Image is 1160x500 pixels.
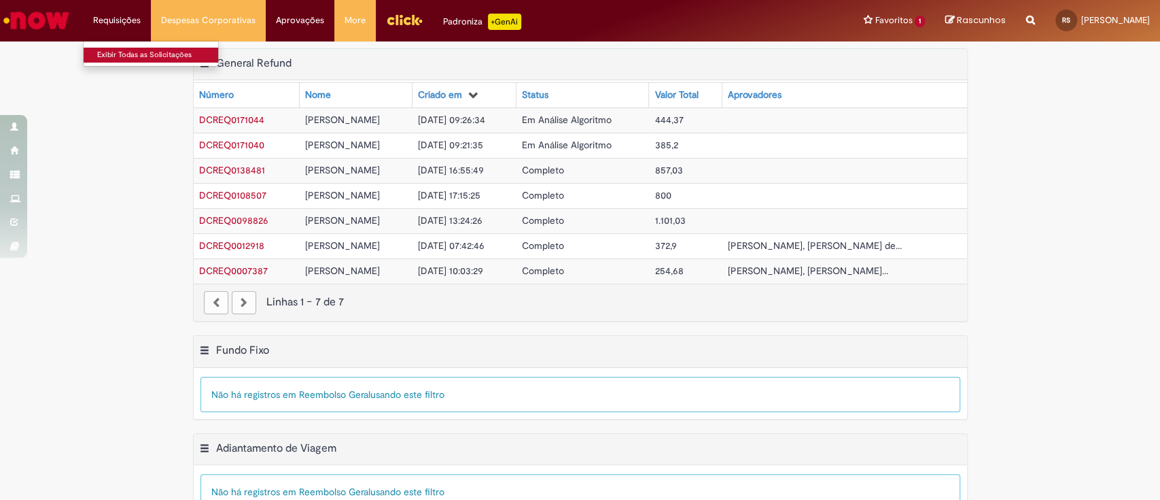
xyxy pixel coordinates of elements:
a: Abrir Registro: DCREQ0098826 [199,214,268,227]
span: Despesas Corporativas [161,14,256,27]
span: 254,68 [654,265,683,277]
img: click_logo_yellow_360x200.png [386,10,423,30]
div: Não há registros em Reembolso Geral [200,377,960,412]
span: 1 [915,16,925,27]
div: Número [199,88,234,102]
div: Criado em [418,88,462,102]
button: Fundo Fixo Menu de contexto [199,344,210,361]
span: DCREQ0098826 [199,214,268,227]
div: Status [522,88,548,102]
div: Linhas 1 − 7 de 7 [204,295,957,310]
span: [DATE] 09:26:34 [418,114,485,126]
span: [PERSON_NAME], [PERSON_NAME]... [728,265,888,277]
span: Completo [522,164,564,176]
h2: Adiantamento de Viagem [216,441,336,455]
span: [PERSON_NAME] [305,164,380,176]
div: Aprovadores [728,88,781,102]
span: [PERSON_NAME], [PERSON_NAME] de... [728,239,902,252]
a: Abrir Registro: DCREQ0007387 [199,265,268,277]
span: [PERSON_NAME] [1081,14,1150,26]
span: DCREQ0108507 [199,189,266,201]
a: Abrir Registro: DCREQ0171044 [199,114,264,126]
span: [DATE] 17:15:25 [418,189,480,201]
span: 372,9 [654,239,676,252]
span: usando este filtro [370,388,444,401]
nav: paginação [194,284,967,321]
h2: Fundo Fixo [216,344,269,357]
span: RS [1062,16,1070,24]
span: More [345,14,366,27]
ul: Requisições [83,41,219,67]
span: Rascunhos [957,14,1006,27]
div: Nome [305,88,331,102]
span: Completo [522,189,564,201]
span: [DATE] 16:55:49 [418,164,484,176]
a: Abrir Registro: DCREQ0108507 [199,189,266,201]
a: Abrir Registro: DCREQ0171040 [199,139,264,151]
span: [DATE] 09:21:35 [418,139,483,151]
a: Rascunhos [945,14,1006,27]
span: DCREQ0138481 [199,164,265,176]
span: 1.101,03 [654,214,685,227]
span: Favoritos [875,14,912,27]
span: Completo [522,239,564,252]
a: Abrir Registro: DCREQ0012918 [199,239,264,252]
span: [DATE] 07:42:46 [418,239,485,252]
span: Aprovações [276,14,324,27]
span: Em Análise Algoritmo [522,139,612,151]
p: +GenAi [488,14,521,30]
a: Exibir Todas as Solicitações [84,48,233,63]
span: Completo [522,214,564,227]
span: DCREQ0012918 [199,239,264,252]
span: [PERSON_NAME] [305,114,380,126]
span: Completo [522,265,564,277]
span: 385,2 [654,139,678,151]
img: ServiceNow [1,7,71,34]
span: [PERSON_NAME] [305,265,380,277]
div: Padroniza [443,14,521,30]
span: 444,37 [654,114,683,126]
span: Em Análise Algoritmo [522,114,612,126]
span: usando este filtro [370,486,444,498]
span: [PERSON_NAME] [305,239,380,252]
span: DCREQ0007387 [199,265,268,277]
span: DCREQ0171040 [199,139,264,151]
div: Valor Total [654,88,698,102]
a: Abrir Registro: DCREQ0138481 [199,164,265,176]
h2: General Refund [216,56,292,70]
span: [DATE] 10:03:29 [418,265,483,277]
span: [PERSON_NAME] [305,139,380,151]
span: [PERSON_NAME] [305,214,380,227]
span: 857,03 [654,164,682,176]
span: [DATE] 13:24:26 [418,214,482,227]
span: DCREQ0171044 [199,114,264,126]
span: [PERSON_NAME] [305,189,380,201]
span: Requisições [93,14,141,27]
span: 800 [654,189,671,201]
button: Adiantamento de Viagem Menu de contexto [199,441,210,459]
